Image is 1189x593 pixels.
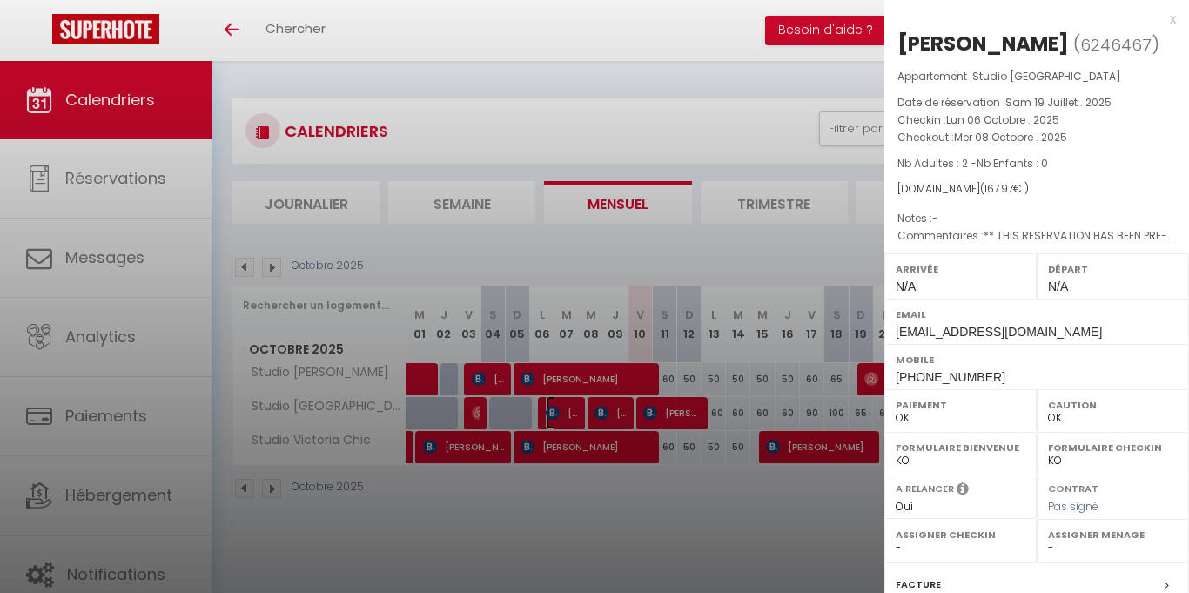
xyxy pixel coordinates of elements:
label: Email [896,306,1178,323]
span: Lun 06 Octobre . 2025 [946,112,1059,127]
span: Studio [GEOGRAPHIC_DATA] [972,69,1121,84]
label: Formulaire Checkin [1048,439,1178,456]
div: [PERSON_NAME] [897,30,1069,57]
span: N/A [1048,280,1068,293]
label: A relancer [896,482,954,496]
span: Nb Enfants : 0 [977,156,1048,171]
span: Sam 19 Juillet . 2025 [1005,95,1112,110]
div: [DOMAIN_NAME] [897,181,1176,198]
div: x [884,9,1176,30]
label: Mobile [896,351,1178,368]
label: Formulaire Bienvenue [896,439,1025,456]
p: Commentaires : [897,227,1176,245]
span: - [932,211,938,226]
p: Appartement : [897,68,1176,85]
label: Assigner Menage [1048,526,1178,543]
label: Assigner Checkin [896,526,1025,543]
span: Mer 08 Octobre . 2025 [954,130,1067,145]
span: [EMAIL_ADDRESS][DOMAIN_NAME] [896,325,1102,339]
span: N/A [896,280,916,293]
label: Caution [1048,396,1178,414]
p: Date de réservation : [897,94,1176,111]
span: ( ) [1073,32,1159,57]
label: Contrat [1048,482,1098,493]
span: Pas signé [1048,499,1098,514]
p: Checkout : [897,129,1176,146]
label: Départ [1048,260,1178,278]
p: Notes : [897,210,1176,227]
span: ( € ) [980,181,1029,196]
i: Sélectionner OUI si vous souhaiter envoyer les séquences de messages post-checkout [957,482,969,501]
span: [PHONE_NUMBER] [896,370,1005,384]
p: Checkin : [897,111,1176,129]
span: 6246467 [1080,34,1152,56]
label: Paiement [896,396,1025,414]
label: Arrivée [896,260,1025,278]
span: 167.97 [984,181,1013,196]
span: Nb Adultes : 2 - [897,156,1048,171]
